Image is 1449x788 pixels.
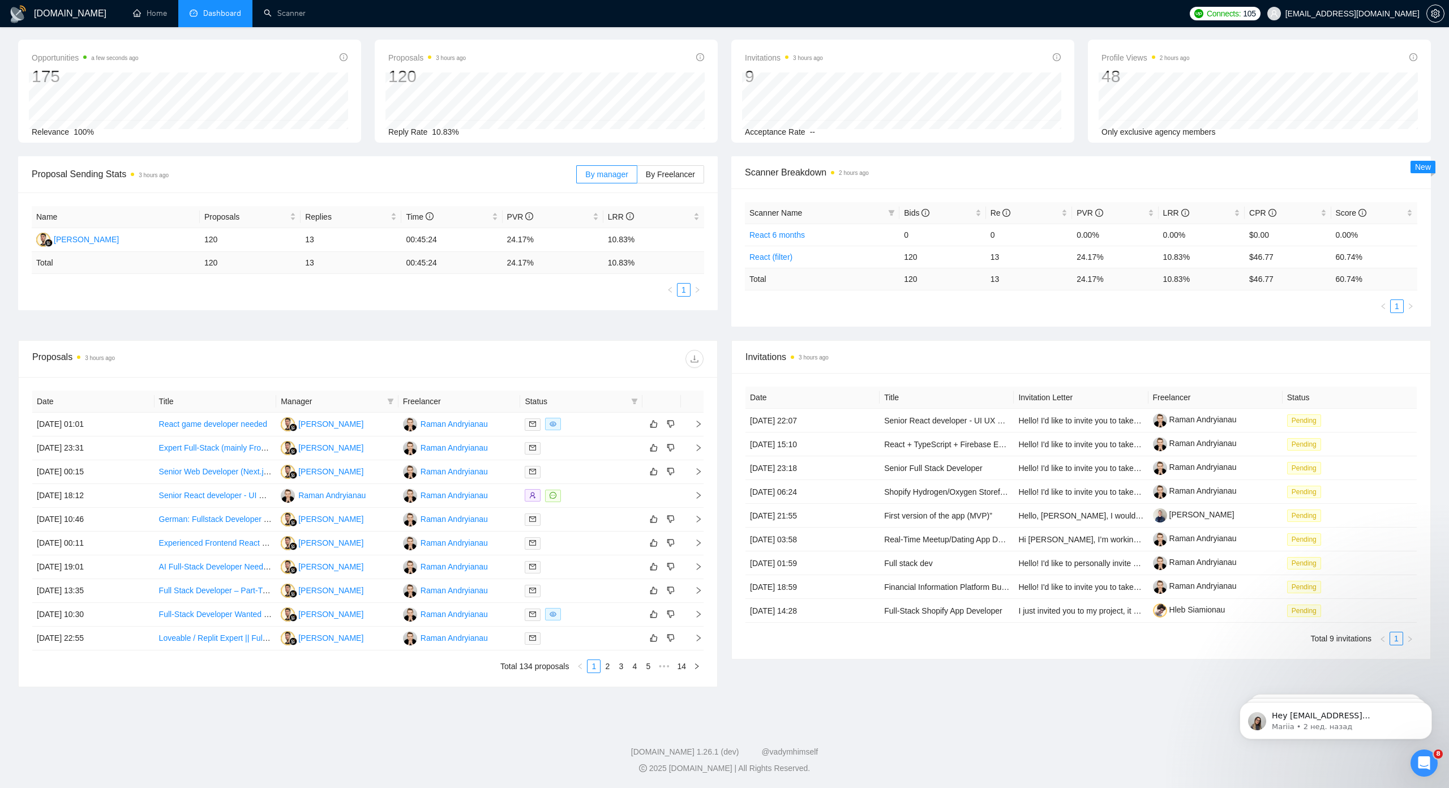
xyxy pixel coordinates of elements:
[139,172,169,178] time: 3 hours ago
[281,584,295,598] img: HB
[281,417,295,431] img: HB
[646,170,695,179] span: By Freelancer
[529,444,536,451] span: mail
[631,398,638,405] span: filter
[655,659,673,673] span: •••
[403,560,417,574] img: RA
[1390,299,1404,313] li: 1
[289,423,297,431] img: gigradar-bm.png
[403,443,488,452] a: RARaman Andryianau
[1077,208,1103,217] span: PVR
[655,659,673,673] li: Next 5 Pages
[159,538,328,547] a: Experienced Frontend React Developer Needed
[529,539,536,546] span: mail
[1287,439,1326,448] a: Pending
[884,511,992,520] a: First version of the app (MVP)”
[667,419,675,429] span: dislike
[1379,636,1386,643] span: left
[54,233,119,246] div: [PERSON_NAME]
[204,211,288,223] span: Proposals
[664,512,678,526] button: dislike
[32,206,200,228] th: Name
[421,560,488,573] div: Raman Andryianau
[647,441,661,455] button: like
[507,212,534,221] span: PVR
[1153,437,1167,451] img: c1z0rS30VbTRWd9Tmq-OxDg3GKXBG_KbON50H-vmqWffPe94BNt70Hwd7u5N_tgkTy
[647,512,661,526] button: like
[884,606,1002,615] a: Full-Stack Shopify App Developer
[810,127,815,136] span: --
[403,489,417,503] img: RA
[281,514,363,523] a: HB[PERSON_NAME]
[667,538,675,547] span: dislike
[631,747,739,756] a: [DOMAIN_NAME] 1.26.1 (dev)
[1287,557,1321,569] span: Pending
[426,212,434,220] span: info-circle
[603,228,704,252] td: 10.83%
[587,659,601,673] li: 1
[839,170,869,176] time: 2 hours ago
[1409,53,1417,61] span: info-circle
[696,53,704,61] span: info-circle
[1336,208,1366,217] span: Score
[421,442,488,454] div: Raman Andryianau
[25,34,44,52] img: Profile image for Mariia
[305,211,388,223] span: Replies
[36,233,50,247] img: HB
[388,127,427,136] span: Reply Rate
[301,228,401,252] td: 13
[298,418,363,430] div: [PERSON_NAME]
[289,637,297,645] img: gigradar-bm.png
[585,170,628,179] span: By manager
[1160,55,1190,61] time: 2 hours ago
[793,55,823,61] time: 3 hours ago
[1380,303,1387,310] span: left
[281,631,295,645] img: HB
[664,560,678,573] button: dislike
[1153,580,1167,594] img: c1z0rS30VbTRWd9Tmq-OxDg3GKXBG_KbON50H-vmqWffPe94BNt70Hwd7u5N_tgkTy
[650,633,658,643] span: like
[1287,511,1326,520] a: Pending
[289,447,297,455] img: gigradar-bm.png
[1287,463,1326,472] a: Pending
[1287,606,1326,615] a: Pending
[1287,533,1321,546] span: Pending
[1427,9,1444,18] span: setting
[1002,209,1010,217] span: info-circle
[1153,556,1167,570] img: c1z0rS30VbTRWd9Tmq-OxDg3GKXBG_KbON50H-vmqWffPe94BNt70Hwd7u5N_tgkTy
[1101,127,1216,136] span: Only exclusive agency members
[403,536,417,550] img: RA
[1163,208,1189,217] span: LRR
[884,440,1223,449] a: React + TypeScript + Firebase Engineer to Finish BehaviorShift SaaS (Deadline [DATE]–[DATE])
[45,239,53,247] img: gigradar-bm.png
[1407,636,1413,643] span: right
[647,560,661,573] button: like
[203,8,241,18] span: Dashboard
[281,490,366,499] a: RARaman Andryianau
[690,659,704,673] button: right
[1153,605,1225,614] a: Hleb Siamionau
[1415,162,1431,172] span: New
[36,234,119,243] a: HB[PERSON_NAME]
[1331,224,1418,246] td: 0.00%
[403,633,488,642] a: RARaman Andryianau
[650,610,658,619] span: like
[677,283,691,297] li: 1
[281,585,363,594] a: HB[PERSON_NAME]
[421,418,488,430] div: Raman Andryianau
[385,393,396,410] span: filter
[650,467,658,476] span: like
[650,562,658,571] span: like
[650,538,658,547] span: like
[1287,487,1326,496] a: Pending
[1390,632,1403,645] li: 1
[664,417,678,431] button: dislike
[690,659,704,673] li: Next Page
[190,9,198,17] span: dashboard
[1153,461,1167,475] img: c1z0rS30VbTRWd9Tmq-OxDg3GKXBG_KbON50H-vmqWffPe94BNt70Hwd7u5N_tgkTy
[503,228,603,252] td: 24.17%
[298,537,363,549] div: [PERSON_NAME]
[1287,462,1321,474] span: Pending
[1153,532,1167,546] img: c1z0rS30VbTRWd9Tmq-OxDg3GKXBG_KbON50H-vmqWffPe94BNt70Hwd7u5N_tgkTy
[1245,224,1331,246] td: $0.00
